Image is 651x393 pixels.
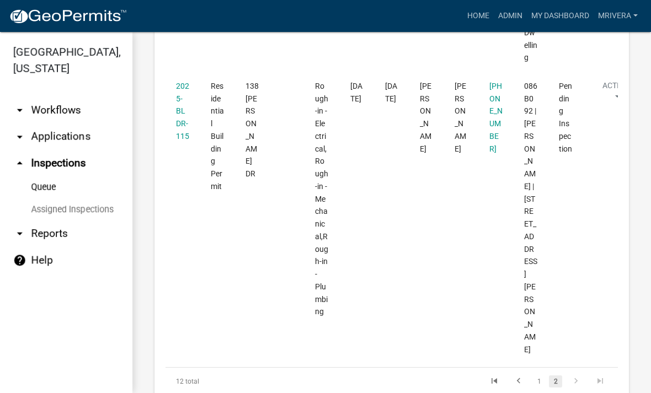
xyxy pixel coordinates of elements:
i: arrow_drop_down [13,130,26,143]
a: go to last page [590,375,611,387]
i: arrow_drop_up [13,157,26,170]
span: 706-669-1926 [489,82,503,153]
span: Cedrick Moreland [455,82,466,153]
span: Residential Building Permit [211,82,224,191]
span: 09/22/2025 [350,82,362,103]
a: [PHONE_NUMBER] [489,82,503,153]
a: mrivera [594,6,642,26]
li: page 1 [531,372,547,391]
i: arrow_drop_down [13,104,26,117]
a: go to previous page [508,375,529,387]
a: My Dashboard [527,6,594,26]
a: Home [463,6,494,26]
a: 1 [532,375,546,387]
button: Action [594,80,639,107]
div: [DATE] [385,80,399,105]
a: go to first page [484,375,505,387]
li: page 2 [547,372,564,391]
i: help [13,254,26,267]
span: Rough-in - Electrical,Rough-in - Mechanical,Rough-in - Plumbing [315,82,328,316]
a: 2 [549,375,562,387]
span: Cedrick Moreland [420,82,431,153]
a: Admin [494,6,527,26]
span: 138 SPURGEON DR [246,82,259,178]
a: go to next page [565,375,586,387]
span: 086B092 | HURST WILLIAM C JR | 138 SPURGEON DR [524,82,537,354]
span: Pending Inspection [559,82,572,153]
a: 2025-BLDR-115 [176,82,189,141]
i: arrow_drop_down [13,227,26,240]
